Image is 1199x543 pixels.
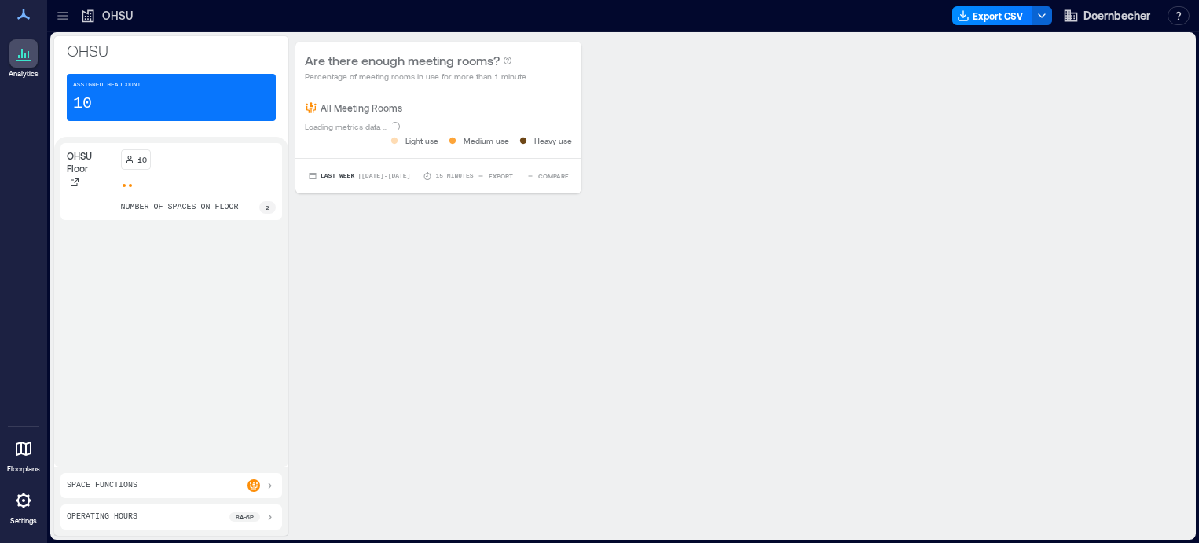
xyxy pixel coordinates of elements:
p: 10 [137,153,147,166]
a: Settings [5,482,42,530]
p: Analytics [9,69,38,79]
p: 8a - 6p [236,512,254,522]
button: Doernbecher [1058,3,1155,28]
p: Percentage of meeting rooms in use for more than 1 minute [305,70,526,83]
p: All Meeting Rooms [321,101,402,114]
p: OHSU [67,39,276,61]
p: Settings [10,516,37,526]
p: OHSU [102,8,133,24]
span: EXPORT [489,171,513,181]
p: Floorplans [7,464,40,474]
p: Are there enough meeting rooms? [305,51,500,70]
p: Heavy use [534,134,572,147]
button: Export CSV [952,6,1032,25]
button: EXPORT [473,168,516,184]
button: COMPARE [522,168,572,184]
p: Space Functions [67,479,137,492]
p: Loading metrics data ... [305,120,387,133]
p: Assigned Headcount [73,80,141,90]
a: Floorplans [2,430,45,479]
p: Light use [405,134,438,147]
p: Medium use [464,134,509,147]
button: Last Week |[DATE]-[DATE] [305,168,413,184]
span: COMPARE [538,171,569,181]
p: 10 [73,93,92,115]
span: Doernbecher [1083,8,1150,24]
a: Analytics [4,35,43,83]
p: 15 minutes [435,171,473,181]
p: Operating Hours [67,511,137,523]
p: OHSU Floor [67,149,115,174]
p: number of spaces on floor [121,201,239,214]
p: 2 [266,203,269,212]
